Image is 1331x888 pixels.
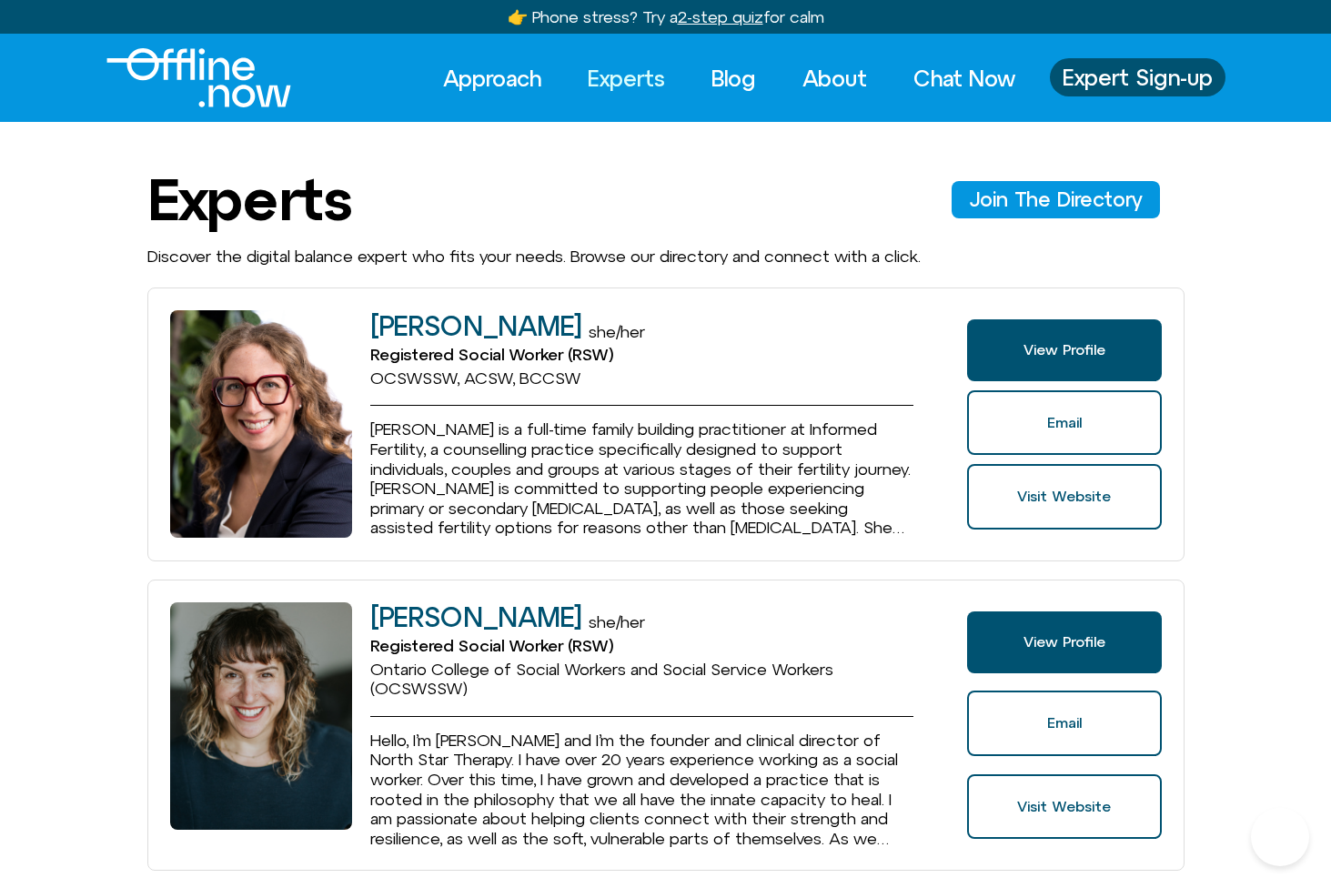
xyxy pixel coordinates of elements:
p: [PERSON_NAME] is a full-time family building practitioner at Informed Fertility, a counselling pr... [370,419,914,538]
a: About [786,58,883,98]
span: Email [1047,415,1082,431]
span: View Profile [1023,634,1105,651]
h2: [PERSON_NAME] [370,311,581,341]
span: she/her [589,612,645,631]
span: Email [1047,715,1082,732]
span: Join The Directory [970,188,1142,210]
img: offline.now [106,48,291,107]
iframe: Botpress [1251,808,1309,866]
a: Expert Sign-up [1050,58,1225,96]
u: 2-step quiz [678,7,763,26]
a: Email [967,390,1161,456]
span: Registered Social Worker (RSW) [370,636,613,655]
span: Visit Website [1017,489,1111,505]
a: View Profile [967,611,1161,673]
span: Visit Website [1017,799,1111,815]
span: Registered Social Worker (RSW) [370,345,613,364]
h1: Experts [147,167,351,231]
a: Website [967,464,1161,530]
div: Logo [106,48,260,107]
a: Join The Director [952,181,1160,217]
a: Chat Now [897,58,1032,98]
a: Approach [427,58,558,98]
span: Ontario College of Social Workers and Social Service Workers (OCSWSSW) [370,660,833,699]
a: View Profile [967,319,1161,381]
span: she/her [589,322,645,341]
p: Hello, I’m [PERSON_NAME] and I’m the founder and clinical director of North Star Therapy. I have ... [370,731,914,849]
a: Blog [695,58,772,98]
a: Email [967,691,1161,756]
a: Website [967,774,1161,840]
span: Expert Sign-up [1063,66,1213,89]
span: View Profile [1023,342,1105,358]
span: Discover the digital balance expert who fits your needs. Browse our directory and connect with a ... [147,247,921,266]
nav: Menu [427,58,1032,98]
span: OCSWSSW, ACSW, BCCSW [370,368,581,388]
a: 👉 Phone stress? Try a2-step quizfor calm [508,7,824,26]
h2: [PERSON_NAME] [370,602,581,632]
a: Experts [571,58,681,98]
